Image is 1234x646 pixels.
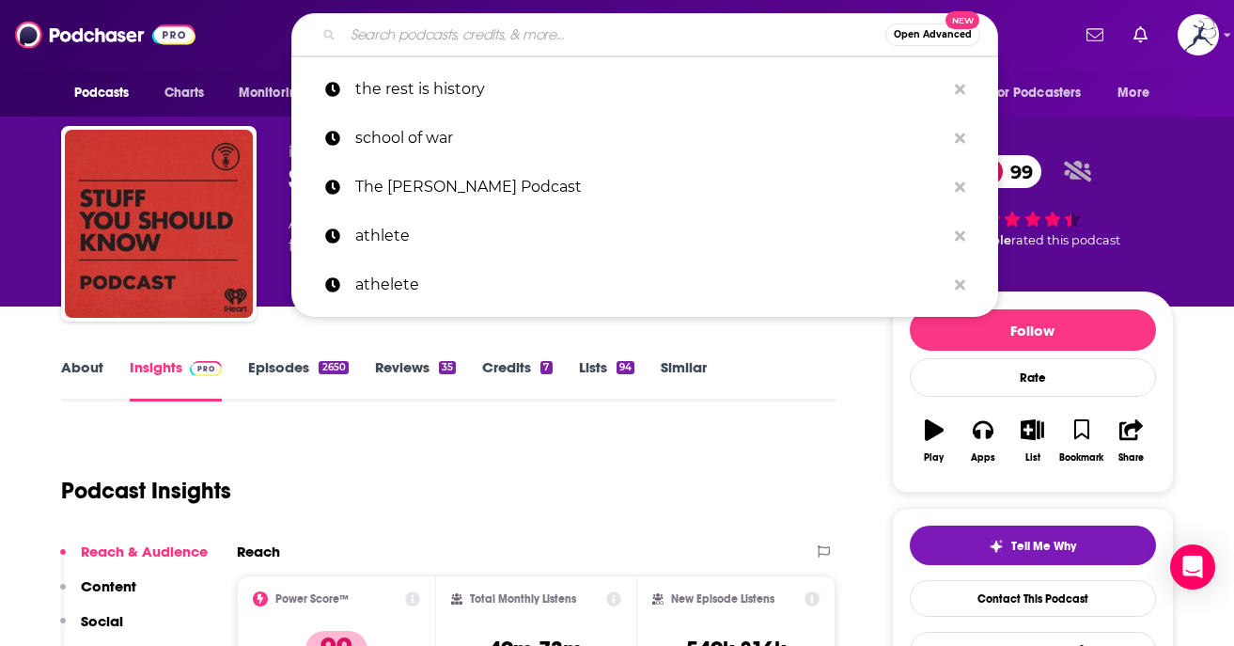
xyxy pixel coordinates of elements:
[291,212,998,260] a: athlete
[892,143,1174,260] div: 99 151 peoplerated this podcast
[61,477,231,505] h1: Podcast Insights
[289,213,678,258] div: A daily podcast
[61,358,103,402] a: About
[289,235,678,258] span: featuring
[60,543,208,577] button: Reach & Audience
[291,114,998,163] a: school of war
[291,163,998,212] a: The [PERSON_NAME] Podcast
[885,24,980,46] button: Open AdvancedNew
[910,407,959,475] button: Play
[989,539,1004,554] img: tell me why sparkle
[910,526,1156,565] button: tell me why sparkleTell Me Why
[540,361,552,374] div: 7
[355,163,945,212] p: The Bill Simmons Podcast
[1178,14,1219,55] button: Show profile menu
[910,580,1156,617] a: Contact This Podcast
[355,260,945,309] p: athelete
[1106,407,1155,475] button: Share
[164,80,205,106] span: Charts
[226,75,330,111] button: open menu
[1008,407,1056,475] button: List
[992,155,1042,188] span: 99
[355,65,945,114] p: the rest is history
[190,361,223,376] img: Podchaser Pro
[291,13,998,56] div: Search podcasts, credits, & more...
[979,75,1109,111] button: open menu
[319,361,348,374] div: 2650
[65,130,253,318] img: Stuff You Should Know
[15,17,195,53] img: Podchaser - Follow, Share and Rate Podcasts
[470,592,576,606] h2: Total Monthly Listens
[1126,19,1155,51] a: Show notifications dropdown
[275,592,349,606] h2: Power Score™
[81,543,208,560] p: Reach & Audience
[661,358,707,402] a: Similar
[1079,19,1111,51] a: Show notifications dropdown
[1059,452,1103,464] div: Bookmark
[992,80,1082,106] span: For Podcasters
[439,361,456,374] div: 35
[945,11,979,29] span: New
[291,260,998,309] a: athelete
[1011,233,1120,247] span: rated this podcast
[152,75,216,111] a: Charts
[248,358,348,402] a: Episodes2650
[355,114,945,163] p: school of war
[375,358,456,402] a: Reviews35
[579,358,634,402] a: Lists94
[482,358,552,402] a: Credits7
[910,309,1156,351] button: Follow
[617,361,634,374] div: 94
[924,452,944,464] div: Play
[1025,452,1040,464] div: List
[81,577,136,595] p: Content
[671,592,774,606] h2: New Episode Listens
[74,80,130,106] span: Podcasts
[61,75,154,111] button: open menu
[1170,544,1215,590] div: Open Intercom Messenger
[1011,539,1076,554] span: Tell Me Why
[1104,75,1173,111] button: open menu
[973,155,1042,188] a: 99
[959,407,1008,475] button: Apps
[1118,452,1144,464] div: Share
[355,212,945,260] p: athlete
[130,358,223,402] a: InsightsPodchaser Pro
[239,80,305,106] span: Monitoring
[894,30,972,39] span: Open Advanced
[289,143,410,161] span: iHeartPodcasts
[60,577,136,612] button: Content
[343,20,885,50] input: Search podcasts, credits, & more...
[910,358,1156,397] div: Rate
[1178,14,1219,55] img: User Profile
[291,65,998,114] a: the rest is history
[237,543,280,560] h2: Reach
[1178,14,1219,55] span: Logged in as BloomsburySpecialInterest
[971,452,995,464] div: Apps
[1057,407,1106,475] button: Bookmark
[1117,80,1149,106] span: More
[81,612,123,630] p: Social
